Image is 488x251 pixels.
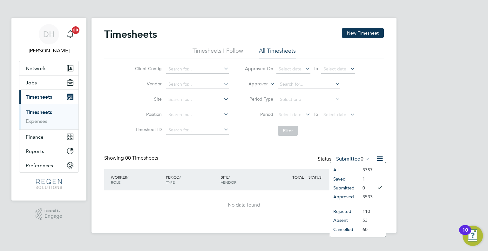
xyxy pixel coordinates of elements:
[26,134,44,140] span: Finance
[104,28,157,41] h2: Timesheets
[330,192,359,201] li: Approved
[72,26,79,34] span: 20
[36,208,63,220] a: Powered byEngage
[19,130,78,144] button: Finance
[228,175,230,180] span: /
[19,47,79,55] span: Darren Hartman
[292,175,304,180] span: TOTAL
[166,65,229,74] input: Search for...
[26,65,46,71] span: Network
[219,171,274,188] div: SITE
[133,127,162,132] label: Timesheet ID
[166,126,229,135] input: Search for...
[359,183,373,192] li: 0
[64,24,77,44] a: 20
[133,96,162,102] label: Site
[330,183,359,192] li: Submitted
[164,171,219,188] div: PERIOD
[359,225,373,234] li: 60
[166,95,229,104] input: Search for...
[312,110,320,118] span: To
[463,226,483,246] button: Open Resource Center, 10 new notifications
[125,155,158,161] span: 00 Timesheets
[166,80,229,89] input: Search for...
[26,118,47,124] a: Expenses
[26,162,53,168] span: Preferences
[127,175,128,180] span: /
[19,90,78,104] button: Timesheets
[26,80,37,86] span: Jobs
[245,66,273,71] label: Approved On
[279,66,302,72] span: Select date
[279,112,302,117] span: Select date
[330,175,359,183] li: Saved
[133,66,162,71] label: Client Config
[359,165,373,174] li: 3757
[36,179,62,189] img: regensolutions-logo-retina.png
[259,47,296,58] li: All Timesheets
[180,175,181,180] span: /
[239,81,268,87] label: Approver
[330,216,359,225] li: Absent
[26,148,44,154] span: Reports
[359,207,373,216] li: 110
[330,165,359,174] li: All
[307,171,340,183] div: STATUS
[342,28,384,38] button: New Timesheet
[44,214,62,219] span: Engage
[318,155,371,164] div: Status
[359,192,373,201] li: 3533
[330,225,359,234] li: Cancelled
[361,156,363,162] span: 0
[193,47,243,58] li: Timesheets I Follow
[245,96,273,102] label: Period Type
[111,202,377,208] div: No data found
[111,180,120,185] span: ROLE
[323,112,346,117] span: Select date
[19,104,78,129] div: Timesheets
[133,81,162,87] label: Vendor
[278,126,298,136] button: Filter
[19,61,78,75] button: Network
[359,216,373,225] li: 53
[359,175,373,183] li: 1
[109,171,164,188] div: WORKER
[221,180,236,185] span: VENDOR
[166,110,229,119] input: Search for...
[323,66,346,72] span: Select date
[278,80,340,89] input: Search for...
[26,94,52,100] span: Timesheets
[104,155,159,162] div: Showing
[19,158,78,172] button: Preferences
[43,30,55,38] span: DH
[19,144,78,158] button: Reports
[133,111,162,117] label: Position
[336,156,370,162] label: Submitted
[166,180,175,185] span: TYPE
[312,64,320,73] span: To
[19,24,79,55] a: DH[PERSON_NAME]
[330,207,359,216] li: Rejected
[26,109,52,115] a: Timesheets
[19,76,78,89] button: Jobs
[19,179,79,189] a: Go to home page
[245,111,273,117] label: Period
[44,208,62,214] span: Powered by
[278,95,340,104] input: Select one
[11,18,86,201] nav: Main navigation
[462,230,468,238] div: 10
